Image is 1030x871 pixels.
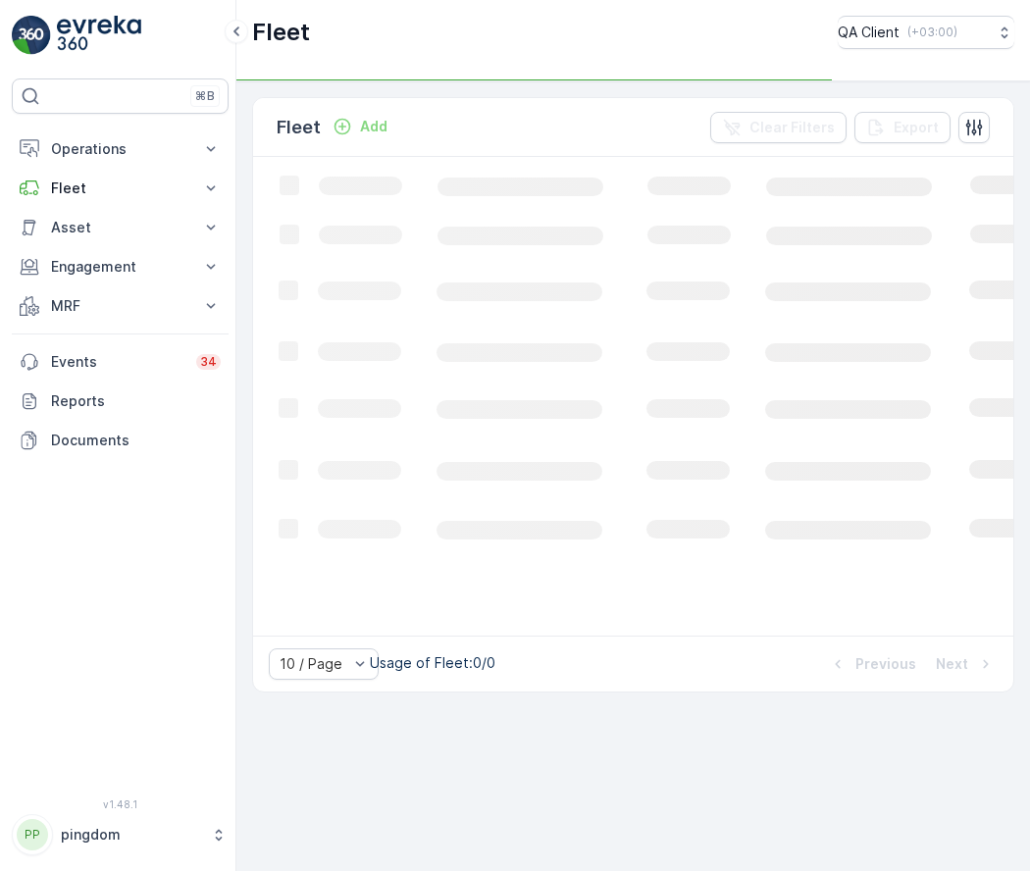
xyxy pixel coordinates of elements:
[51,352,184,372] p: Events
[51,296,189,316] p: MRF
[12,16,51,55] img: logo
[51,179,189,198] p: Fleet
[370,653,495,673] p: Usage of Fleet : 0/0
[51,431,221,450] p: Documents
[12,814,229,855] button: PPpingdom
[12,286,229,326] button: MRF
[51,218,189,237] p: Asset
[855,654,916,674] p: Previous
[12,382,229,421] a: Reports
[710,112,847,143] button: Clear Filters
[907,25,957,40] p: ( +03:00 )
[252,17,310,48] p: Fleet
[195,88,215,104] p: ⌘B
[838,23,900,42] p: QA Client
[17,819,48,850] div: PP
[61,825,201,845] p: pingdom
[12,247,229,286] button: Engagement
[826,652,918,676] button: Previous
[277,114,321,141] p: Fleet
[51,257,189,277] p: Engagement
[57,16,141,55] img: logo_light-DOdMpM7g.png
[360,117,387,136] p: Add
[12,342,229,382] a: Events34
[51,391,221,411] p: Reports
[749,118,835,137] p: Clear Filters
[325,115,395,138] button: Add
[12,798,229,810] span: v 1.48.1
[854,112,951,143] button: Export
[894,118,939,137] p: Export
[12,421,229,460] a: Documents
[12,169,229,208] button: Fleet
[936,654,968,674] p: Next
[51,139,189,159] p: Operations
[200,354,217,370] p: 34
[12,129,229,169] button: Operations
[838,16,1014,49] button: QA Client(+03:00)
[12,208,229,247] button: Asset
[934,652,998,676] button: Next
